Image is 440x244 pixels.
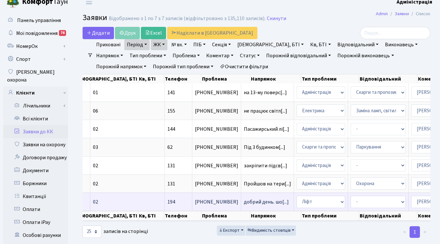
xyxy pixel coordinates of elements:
a: Оплати [3,203,68,216]
span: на 13-му поверс[...] [244,89,287,96]
span: Додати [87,29,110,37]
a: [PERSON_NAME] охорона [3,66,68,86]
span: [PHONE_NUMBER] [195,199,238,205]
select: записів на сторінці [83,226,101,238]
span: Пасажирський лі[...] [244,126,289,133]
span: 02 [93,126,98,133]
th: Телефон [164,74,201,83]
a: Порожній тип проблеми [150,61,216,72]
th: Тип проблеми [301,74,359,83]
a: Спорт [3,53,68,66]
a: № вх. [169,39,189,50]
a: НомерОк [3,40,68,53]
a: Особові рахунки [3,229,68,242]
a: Заявки до КК [3,125,68,138]
span: [PHONE_NUMBER] [195,145,238,150]
a: 1 [410,226,420,238]
a: Оплати iPay [3,216,68,229]
th: Напрямок [250,211,301,221]
a: Приховані [94,39,123,50]
a: Клієнти [3,86,68,99]
a: Проблема [170,50,202,61]
div: Відображено з 1 по 7 з 7 записів (відфільтровано з 135,110 записів). [109,16,265,22]
span: 02 [93,198,98,205]
th: Проблема [201,74,251,83]
a: Порожній відповідальний [264,50,333,61]
a: Додати [83,27,114,39]
span: Видимість стовпців [247,227,291,234]
th: [DEMOGRAPHIC_DATA], БТІ [73,74,138,83]
a: Заявки [395,10,409,17]
a: Очистити фільтри [217,61,271,72]
label: записів на сторінці [83,226,148,238]
span: [PHONE_NUMBER] [195,108,238,114]
span: 155 [167,107,175,115]
span: Заявки [83,12,107,23]
span: Мої повідомлення [16,30,58,37]
nav: breadcrumb [366,7,440,21]
th: Напрямок [250,74,301,83]
a: Документи [3,164,68,177]
a: ЖК [151,39,167,50]
a: Admin [376,10,388,17]
span: [PHONE_NUMBER] [195,127,238,132]
th: Проблема [201,211,251,221]
a: Квитанції [3,190,68,203]
a: Заявки на охорону [3,138,68,151]
button: Експорт [217,226,245,236]
a: Панель управління [3,14,68,27]
span: 141 [167,89,175,96]
span: 144 [167,126,175,133]
span: 01 [93,89,98,96]
a: Всі клієнти [3,112,68,125]
span: Експорт [219,227,240,234]
a: ПІБ [191,39,208,50]
a: Порожній напрямок [94,61,149,72]
a: Тип проблеми [127,50,169,61]
a: Напрямок [94,50,126,61]
a: Мої повідомлення76 [3,27,68,40]
th: Тип проблеми [301,211,359,221]
div: 76 [59,30,66,36]
span: закріпити підсв[...] [244,162,287,169]
span: 03 [93,144,98,151]
span: не працює світл[...] [244,107,287,115]
a: Договори продажу [3,151,68,164]
span: 131 [167,162,175,169]
button: Видимість стовпців [246,226,296,236]
span: Панель управління [17,17,61,24]
input: Пошук... [360,27,430,39]
a: Лічильники [7,99,68,112]
span: Пройшов на тери[...] [244,180,291,187]
span: 62 [167,144,173,151]
span: 02 [93,180,98,187]
a: Секція [209,39,233,50]
th: [DEMOGRAPHIC_DATA], БТІ [73,211,138,221]
span: 02 [93,162,98,169]
span: [PHONE_NUMBER] [195,163,238,168]
a: Коментар [204,50,236,61]
a: Відповідальний [335,39,381,50]
th: Відповідальний [359,74,418,83]
a: Excel [141,27,166,39]
a: Скинути [267,16,286,22]
a: Боржники [3,177,68,190]
th: Телефон [164,211,201,221]
a: Період [124,39,150,50]
span: Під 3 будинком[...] [244,144,285,151]
span: 131 [167,180,175,187]
li: Список [409,10,430,17]
th: Відповідальний [359,211,418,221]
a: Порожній виконавець [335,50,396,61]
span: добрий день. шо[...] [244,198,289,205]
span: 06 [93,107,98,115]
th: Кв, БТІ [138,74,164,83]
span: [PHONE_NUMBER] [195,181,238,186]
a: Виконавець [382,39,420,50]
span: [PHONE_NUMBER] [195,90,238,95]
a: Кв, БТІ [308,39,333,50]
a: [DEMOGRAPHIC_DATA], БТІ [235,39,306,50]
a: Статус [237,50,262,61]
